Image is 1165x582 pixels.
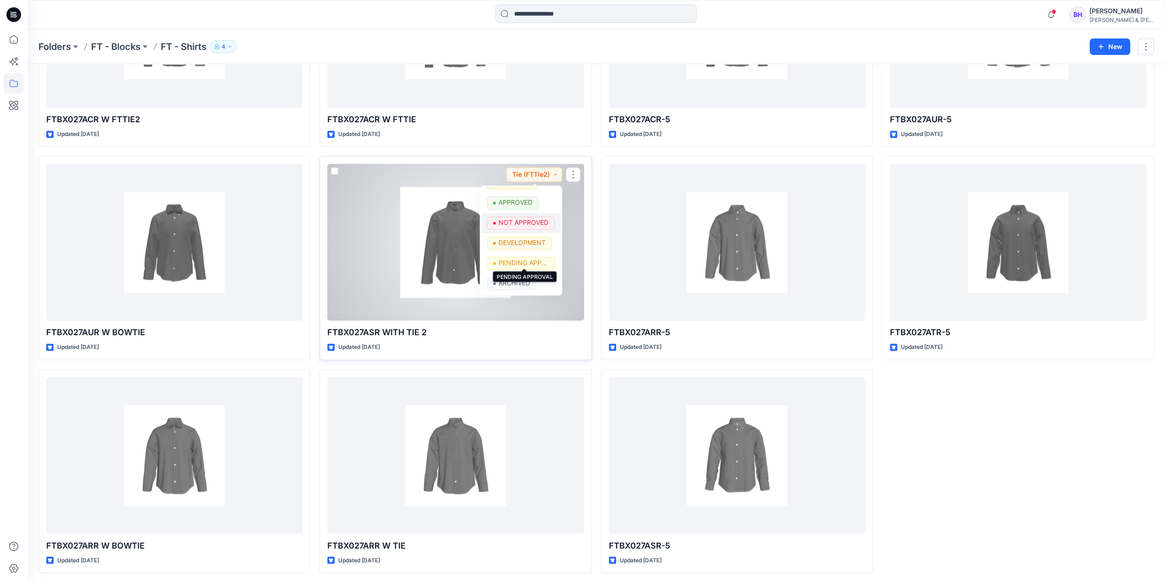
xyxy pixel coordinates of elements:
[499,196,532,208] p: APPROVED
[1089,16,1154,23] div: [PERSON_NAME] & [PERSON_NAME]
[901,343,943,352] p: Updated [DATE]
[327,326,584,339] p: FTBX027ASR WITH TIE 2
[609,113,865,126] p: FTBX027ACR-5
[890,326,1146,339] p: FTBX027ATR-5
[620,555,661,565] p: Updated [DATE]
[327,163,584,321] a: FTBX027ASR WITH TIE 2
[499,237,546,249] p: DEVELOPMENT
[620,130,661,139] p: Updated [DATE]
[91,40,141,53] a: FT - Blocks
[609,326,865,339] p: FTBX027ARR-5
[46,163,303,321] a: FTBX027AUR W BOWTIE
[499,257,550,269] p: PENDING APPROVAL
[609,539,865,552] p: FTBX027ASR-5
[338,555,380,565] p: Updated [DATE]
[1089,38,1130,55] button: New
[327,539,584,552] p: FTBX027ARR W TIE
[327,113,584,126] p: FTBX027ACR W FTTIE
[46,113,303,126] p: FTBX027ACR W FTTIE2
[499,277,530,289] p: ARCHIVED
[609,163,865,321] a: FTBX027ARR-5
[890,113,1146,126] p: FTBX027AUR-5
[57,130,99,139] p: Updated [DATE]
[338,130,380,139] p: Updated [DATE]
[1069,6,1086,23] div: BH
[210,40,237,53] button: 4
[57,555,99,565] p: Updated [DATE]
[327,377,584,534] a: FTBX027ARR W TIE
[1089,5,1154,16] div: [PERSON_NAME]
[46,377,303,534] a: FTBX027ARR W BOWTIE
[46,539,303,552] p: FTBX027ARR W BOWTIE
[222,42,225,52] p: 4
[620,343,661,352] p: Updated [DATE]
[901,130,943,139] p: Updated [DATE]
[338,343,380,352] p: Updated [DATE]
[499,217,548,228] p: NOT APPROVED
[609,377,865,534] a: FTBX027ASR-5
[46,326,303,339] p: FTBX027AUR W BOWTIE
[161,40,206,53] p: FT - Shirts
[890,163,1146,321] a: FTBX027ATR-5
[38,40,71,53] a: Folders
[57,343,99,352] p: Updated [DATE]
